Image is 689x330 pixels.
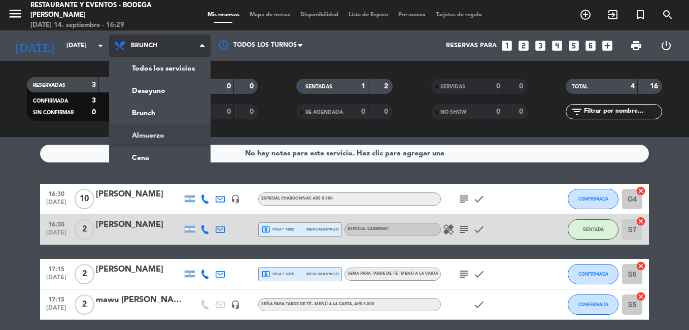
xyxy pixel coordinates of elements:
[348,227,389,231] span: ESPECIAL CABERNET
[473,299,485,311] i: check
[75,264,94,284] span: 2
[245,148,444,159] div: No hay notas para este servicio. Haz clic para agregar una
[131,42,157,49] span: Brunch
[33,110,74,115] span: SIN CONFIRMAR
[30,20,165,30] div: [DATE] 14. septiembre - 16:29
[306,271,339,277] span: mercadopago
[295,12,343,18] span: Disponibilidad
[227,108,231,115] strong: 0
[473,268,485,280] i: check
[261,225,270,234] i: local_atm
[44,305,69,316] span: [DATE]
[33,98,68,104] span: CONFIRMADA
[568,264,618,284] button: CONFIRMADA
[534,39,547,52] i: looks_3
[384,83,390,90] strong: 2
[8,6,23,25] button: menu
[75,189,94,209] span: 10
[636,291,646,302] i: cancel
[550,39,564,52] i: looks_4
[384,108,390,115] strong: 0
[519,108,525,115] strong: 0
[96,218,182,232] div: [PERSON_NAME]
[110,57,210,80] a: Todos los servicios
[571,106,583,118] i: filter_list
[568,219,618,240] button: SENTADA
[311,196,333,201] span: , ARS 5.900
[636,261,646,271] i: cancel
[261,270,294,279] span: visa * 8376
[110,124,210,147] a: Almuerzo
[8,35,61,57] i: [DATE]
[567,39,580,52] i: looks_5
[92,97,96,104] strong: 3
[500,39,513,52] i: looks_one
[250,83,256,90] strong: 0
[250,108,256,115] strong: 0
[245,12,295,18] span: Mapa de mesas
[44,262,69,274] span: 17:15
[636,216,646,226] i: cancel
[583,106,662,117] input: Filtrar por nombre...
[261,196,333,201] span: ESPECIAL CHARDONNAY
[261,270,270,279] i: local_atm
[306,226,339,233] span: mercadopago
[431,12,487,18] span: Tarjetas de regalo
[44,218,69,229] span: 16:30
[650,83,660,90] strong: 16
[631,83,635,90] strong: 4
[202,12,245,18] span: Mis reservas
[651,30,682,61] div: LOG OUT
[44,187,69,199] span: 16:30
[630,40,642,52] span: print
[110,102,210,124] a: Brunch
[75,219,94,240] span: 2
[96,293,182,307] div: mawu [PERSON_NAME]
[584,39,597,52] i: looks_6
[568,189,618,209] button: CONFIRMADA
[634,9,646,21] i: turned_in_not
[440,110,466,115] span: NO SHOW
[44,199,69,211] span: [DATE]
[33,83,65,88] span: RESERVADAS
[578,302,608,307] span: CONFIRMADA
[8,6,23,21] i: menu
[261,225,294,234] span: visa * 4652
[636,186,646,196] i: cancel
[92,109,96,116] strong: 0
[96,263,182,276] div: [PERSON_NAME]
[44,274,69,286] span: [DATE]
[44,293,69,305] span: 17:15
[393,12,431,18] span: Pre-acceso
[94,40,107,52] i: arrow_drop_down
[662,9,674,21] i: search
[305,84,332,89] span: SENTADAS
[572,84,588,89] span: TOTAL
[607,9,619,21] i: exit_to_app
[30,1,165,20] div: Restaurante y Eventos - Bodega [PERSON_NAME]
[305,110,343,115] span: RE AGENDADA
[96,188,182,201] div: [PERSON_NAME]
[519,83,525,90] strong: 0
[227,83,231,90] strong: 0
[458,193,470,205] i: subject
[568,294,618,315] button: CONFIRMADA
[458,268,470,280] i: subject
[75,294,94,315] span: 2
[601,39,614,52] i: add_box
[44,229,69,241] span: [DATE]
[496,108,500,115] strong: 0
[578,196,608,202] span: CONFIRMADA
[517,39,530,52] i: looks_two
[231,194,240,204] i: headset_mic
[660,40,672,52] i: power_settings_new
[440,84,465,89] span: SERVIDAS
[578,271,608,277] span: CONFIRMADA
[110,147,210,169] a: Cena
[110,80,210,102] a: Desayuno
[343,12,393,18] span: Lista de Espera
[261,302,374,306] span: Seña para TARDE DE TÉ - MENÚ A LA CARTA
[583,226,604,232] span: SENTADA
[92,81,96,88] strong: 3
[361,108,365,115] strong: 0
